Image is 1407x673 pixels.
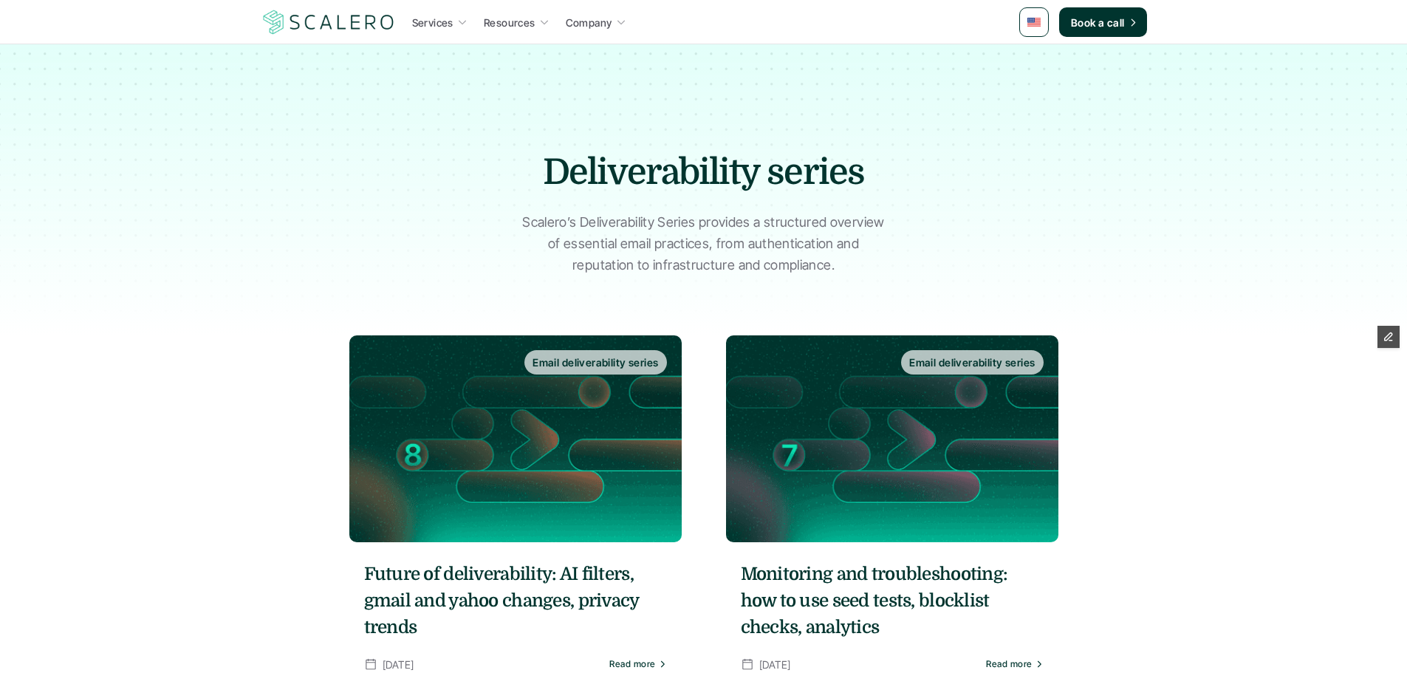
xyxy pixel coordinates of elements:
[726,335,1058,542] a: Email deliverability series
[349,335,682,542] a: Email deliverability series
[909,355,1035,370] p: Email deliverability series
[364,561,667,640] a: Future of deliverability: AI filters, gmail and yahoo changes, privacy trends
[986,659,1043,669] a: Read more
[741,561,1044,640] a: Monitoring and troubleshooting: how to use seed tests, blocklist checks, analytics
[261,8,397,36] img: Scalero company logo
[484,15,535,30] p: Resources
[1377,326,1400,348] button: Edit Framer Content
[519,212,889,276] p: Scalero’s Deliverability Series provides a structured overview of essential email practices, from...
[1059,7,1147,37] a: Book a call
[533,355,658,370] p: Email deliverability series
[1071,15,1125,30] p: Book a call
[566,15,612,30] p: Company
[445,148,962,197] h1: Deliverability series
[609,659,666,669] a: Read more
[412,15,453,30] p: Services
[261,9,397,35] a: Scalero company logo
[986,659,1032,669] p: Read more
[609,659,655,669] p: Read more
